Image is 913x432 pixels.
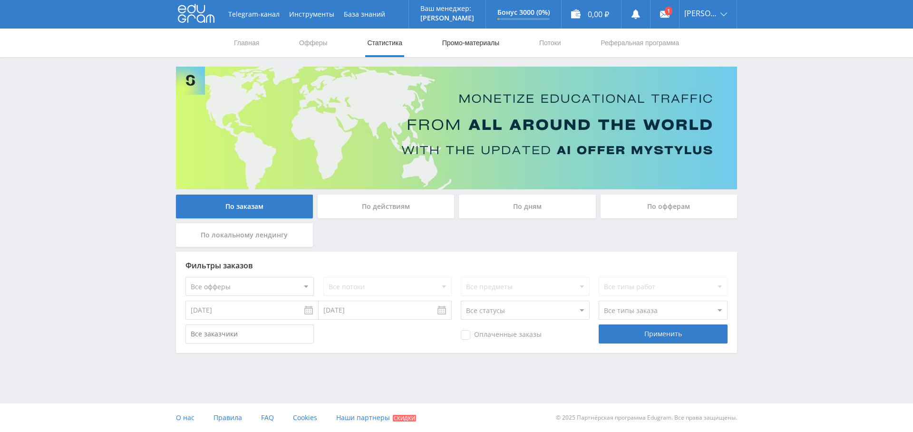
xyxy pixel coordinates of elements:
p: Бонус 3000 (0%) [497,9,550,16]
span: Правила [214,413,242,422]
span: [PERSON_NAME] [684,10,718,17]
a: FAQ [261,403,274,432]
p: [PERSON_NAME] [420,14,474,22]
a: Статистика [366,29,403,57]
span: Наши партнеры [336,413,390,422]
div: По офферам [601,195,738,218]
a: Наши партнеры Скидки [336,403,416,432]
a: Реферальная программа [600,29,680,57]
div: По действиям [318,195,455,218]
a: Офферы [298,29,329,57]
a: Потоки [538,29,562,57]
a: Правила [214,403,242,432]
img: Banner [176,67,737,189]
div: © 2025 Партнёрская программа Edugram. Все права защищены. [461,403,737,432]
div: Применить [599,324,727,344]
a: Промо-материалы [441,29,500,57]
span: О нас [176,413,194,422]
div: По локальному лендингу [176,223,313,247]
span: Оплаченные заказы [461,330,542,340]
div: Фильтры заказов [185,261,728,270]
a: Cookies [293,403,317,432]
p: Ваш менеджер: [420,5,474,12]
a: О нас [176,403,194,432]
span: Cookies [293,413,317,422]
span: FAQ [261,413,274,422]
a: Главная [233,29,260,57]
div: По дням [459,195,596,218]
span: Скидки [393,415,416,422]
div: По заказам [176,195,313,218]
input: Все заказчики [185,324,314,344]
